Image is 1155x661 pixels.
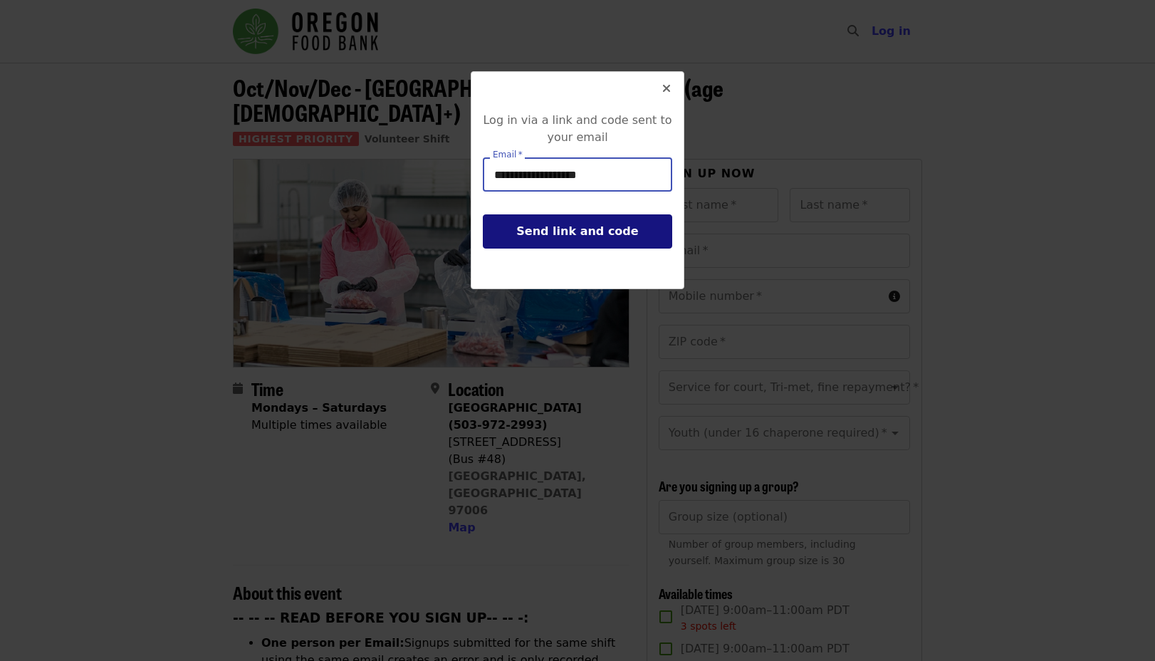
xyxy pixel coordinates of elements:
input: [object Object] [483,157,672,192]
button: Send link and code [483,214,672,249]
span: Log in via a link and code sent to your email [483,113,671,144]
i: times icon [662,82,671,95]
span: Email [493,150,516,160]
button: Close [649,72,684,106]
span: Send link and code [516,224,638,238]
